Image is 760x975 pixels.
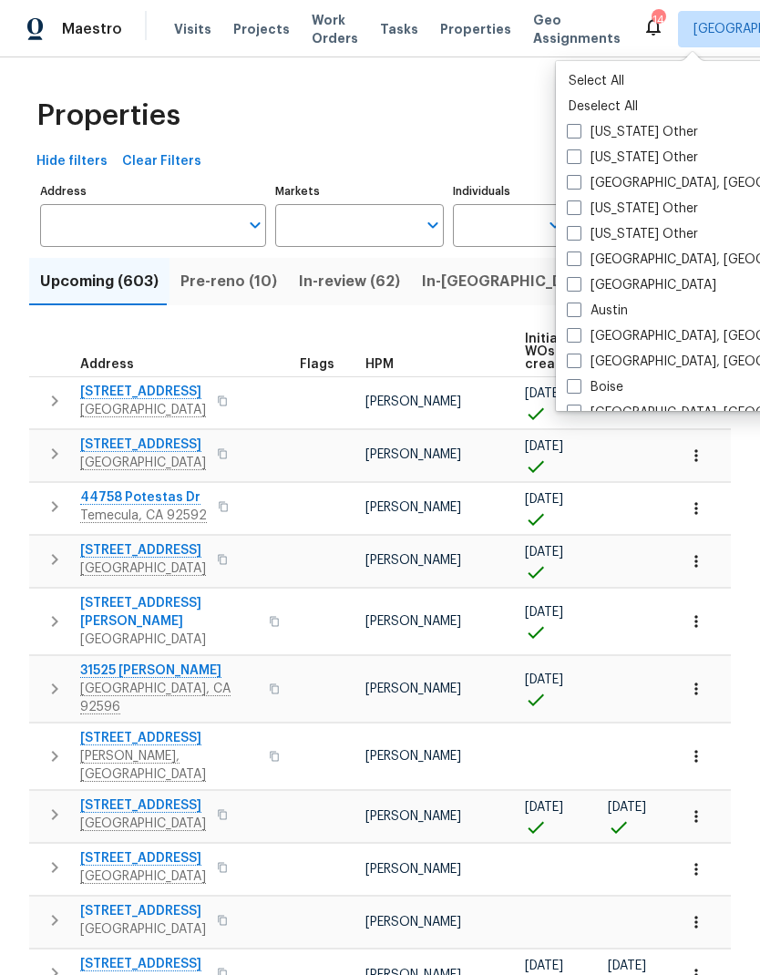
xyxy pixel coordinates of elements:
[608,801,646,814] span: [DATE]
[525,333,577,371] span: Initial WOs created
[440,20,511,38] span: Properties
[365,863,461,876] span: [PERSON_NAME]
[422,269,642,294] span: In-[GEOGRAPHIC_DATA] (309)
[36,150,108,173] span: Hide filters
[40,269,159,294] span: Upcoming (603)
[365,395,461,408] span: [PERSON_NAME]
[608,960,646,972] span: [DATE]
[29,145,115,179] button: Hide filters
[380,23,418,36] span: Tasks
[365,501,461,514] span: [PERSON_NAME]
[567,276,716,294] label: [GEOGRAPHIC_DATA]
[122,150,201,173] span: Clear Filters
[525,606,563,619] span: [DATE]
[365,358,394,371] span: HPM
[525,440,563,453] span: [DATE]
[365,916,461,929] span: [PERSON_NAME]
[365,750,461,763] span: [PERSON_NAME]
[242,212,268,238] button: Open
[365,554,461,567] span: [PERSON_NAME]
[533,11,621,47] span: Geo Assignments
[80,902,206,920] span: [STREET_ADDRESS]
[567,302,628,320] label: Austin
[567,149,698,167] label: [US_STATE] Other
[80,358,134,371] span: Address
[567,200,698,218] label: [US_STATE] Other
[525,387,563,400] span: [DATE]
[115,145,209,179] button: Clear Filters
[275,186,445,197] label: Markets
[652,11,664,29] div: 14
[80,631,258,649] span: [GEOGRAPHIC_DATA]
[180,269,277,294] span: Pre-reno (10)
[312,11,358,47] span: Work Orders
[567,378,623,396] label: Boise
[174,20,211,38] span: Visits
[365,682,461,695] span: [PERSON_NAME]
[365,448,461,461] span: [PERSON_NAME]
[567,123,698,141] label: [US_STATE] Other
[567,225,698,243] label: [US_STATE] Other
[62,20,122,38] span: Maestro
[300,358,334,371] span: Flags
[40,186,266,197] label: Address
[80,594,258,631] span: [STREET_ADDRESS][PERSON_NAME]
[525,801,563,814] span: [DATE]
[365,810,461,823] span: [PERSON_NAME]
[420,212,446,238] button: Open
[36,107,180,125] span: Properties
[80,920,206,939] span: [GEOGRAPHIC_DATA]
[525,960,563,972] span: [DATE]
[542,212,568,238] button: Open
[525,546,563,559] span: [DATE]
[233,20,290,38] span: Projects
[299,269,400,294] span: In-review (62)
[525,673,563,686] span: [DATE]
[365,615,461,628] span: [PERSON_NAME]
[453,186,566,197] label: Individuals
[525,493,563,506] span: [DATE]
